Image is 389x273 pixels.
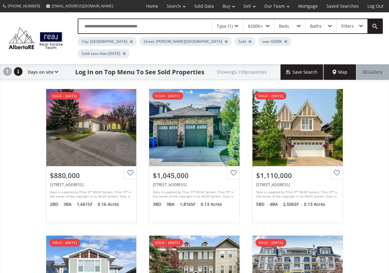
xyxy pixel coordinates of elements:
[356,64,389,80] div: Gallery
[63,201,75,207] span: 3 BA
[153,190,234,199] div: Data is supplied by Pillar 9™ MLS® System. Pillar 9™ is the owner of the copyright in its MLS® Sy...
[140,37,231,46] div: Street: [PERSON_NAME][GEOGRAPHIC_DATA]
[43,0,116,12] a: [EMAIL_ADDRESS][DOMAIN_NAME]
[78,49,129,58] div: Sold: Less than [DATE]
[341,24,354,28] div: Filters
[75,68,204,76] h1: Log In on Top Menu To See Sold Properties
[256,171,339,180] div: $1,110,000
[235,37,255,46] div: Sold
[324,64,356,80] div: Map
[279,24,289,28] div: Beds
[180,201,199,207] span: 1,816 SF
[280,64,324,80] button: Save Search
[304,201,325,207] span: 0.13 Acres
[363,69,383,75] span: Gallery
[8,3,40,9] span: [PHONE_NUMBER]
[201,201,222,207] span: 0.13 Acres
[256,201,268,207] span: 5 BD
[270,201,281,207] span: 4 BA
[143,83,246,229] a: sold - [DATE]$1,045,000[STREET_ADDRESS]Data is supplied by Pillar 9™ MLS® System. Pillar 9™ is th...
[50,182,133,187] div: 156 Scenic Ridge Crescent NW, Calgary, AB T3L 1V7
[217,70,267,74] h2: Showing 5,139 properties
[256,182,339,187] div: 242 Discovery Ridge Bay SW, Calgary, AB T3H 5T7
[248,24,263,28] div: $200K+
[50,201,62,207] span: 2 BD
[246,83,349,229] a: sold - [DATE]$1,110,000[STREET_ADDRESS]Data is supplied by Pillar 9™ MLS® System. Pillar 9™ is th...
[50,171,133,180] div: $880,000
[166,201,178,207] span: 3 BA
[50,190,131,199] div: Data is supplied by Pillar 9™ MLS® System. Pillar 9™ is the owner of the copyright in its MLS® Sy...
[153,171,236,180] div: $1,045,000
[256,190,338,199] div: Data is supplied by Pillar 9™ MLS® System. Pillar 9™ is the owner of the copyright in its MLS® Sy...
[310,24,322,28] div: Baths
[98,201,119,207] span: 0.16 Acres
[283,201,302,207] span: 2,506 SF
[217,24,233,28] div: Type (1)
[153,182,236,187] div: 511 Evergreen Circle SW, Calgary, AB T2Y 0H2
[153,201,165,207] span: 3 BD
[78,37,137,46] div: City: [GEOGRAPHIC_DATA]
[52,3,113,9] span: [EMAIL_ADDRESS][DOMAIN_NAME]
[6,26,65,51] img: Logo
[40,83,143,229] a: sold - [DATE]$880,000[STREET_ADDRESS]Data is supplied by Pillar 9™ MLS® System. Pillar 9™ is the ...
[258,37,291,46] div: over $200K
[333,69,347,75] span: Map
[25,64,58,80] div: Days on site
[77,201,96,207] span: 1,661 SF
